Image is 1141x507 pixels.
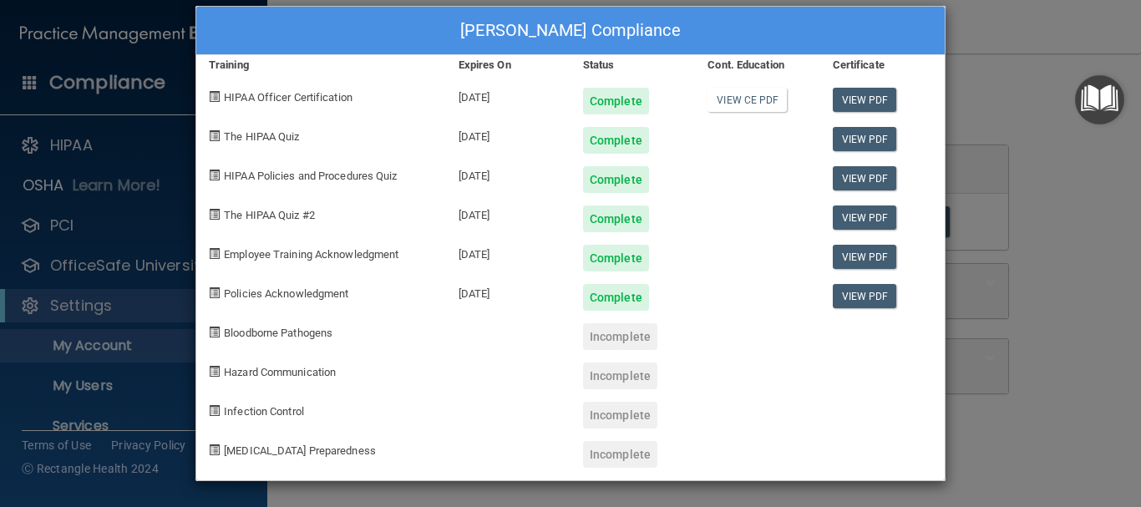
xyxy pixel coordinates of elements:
[446,55,570,75] div: Expires On
[570,55,695,75] div: Status
[833,205,897,230] a: View PDF
[224,209,315,221] span: The HIPAA Quiz #2
[695,55,819,75] div: Cont. Education
[446,271,570,311] div: [DATE]
[820,55,945,75] div: Certificate
[583,402,657,428] div: Incomplete
[852,388,1121,455] iframe: Drift Widget Chat Controller
[583,363,657,389] div: Incomplete
[833,245,897,269] a: View PDF
[583,284,649,311] div: Complete
[446,154,570,193] div: [DATE]
[224,444,376,457] span: [MEDICAL_DATA] Preparedness
[583,323,657,350] div: Incomplete
[446,114,570,154] div: [DATE]
[224,327,332,339] span: Bloodborne Pathogens
[224,248,398,261] span: Employee Training Acknowledgment
[583,166,649,193] div: Complete
[196,55,446,75] div: Training
[833,166,897,190] a: View PDF
[1075,75,1124,124] button: Open Resource Center
[583,441,657,468] div: Incomplete
[224,91,352,104] span: HIPAA Officer Certification
[583,245,649,271] div: Complete
[833,127,897,151] a: View PDF
[224,130,299,143] span: The HIPAA Quiz
[446,75,570,114] div: [DATE]
[224,287,348,300] span: Policies Acknowledgment
[196,7,945,55] div: [PERSON_NAME] Compliance
[833,284,897,308] a: View PDF
[583,205,649,232] div: Complete
[224,170,397,182] span: HIPAA Policies and Procedures Quiz
[224,405,304,418] span: Infection Control
[833,88,897,112] a: View PDF
[707,88,787,112] a: View CE PDF
[583,88,649,114] div: Complete
[446,193,570,232] div: [DATE]
[224,366,336,378] span: Hazard Communication
[446,232,570,271] div: [DATE]
[583,127,649,154] div: Complete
